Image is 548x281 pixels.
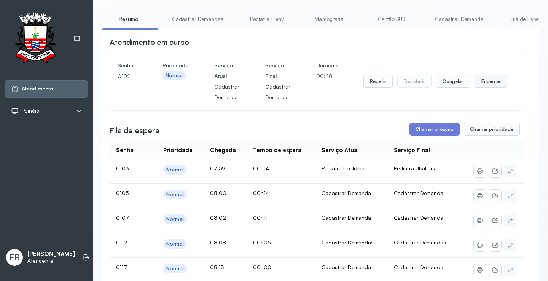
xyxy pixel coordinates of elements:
div: Normal [166,265,184,272]
a: Mamografia [303,13,356,25]
span: 08:00 [210,190,226,196]
span: 0107 [116,214,129,221]
span: 00h00 [253,264,271,270]
a: Atendimento [11,85,82,93]
div: Chegada [210,147,236,154]
h4: Serviço Final [265,60,290,81]
span: 08:13 [210,264,224,270]
h3: Fila de espera [110,125,159,136]
a: Cadastrar Demanda [427,13,491,25]
span: Pediatra Ubaldina [394,165,437,171]
span: 08:02 [210,214,226,221]
span: 08:08 [210,239,226,246]
div: Normal [166,167,184,173]
button: Chamar prioridade [464,123,520,136]
span: 0105 [116,190,129,196]
h4: Serviço Atual [214,60,239,81]
div: Cadastrar Demanda [322,264,382,271]
p: 0102 [118,71,137,81]
span: Cadastrar Demanda [394,264,443,270]
div: Normal [166,216,184,222]
a: Cartão SUS [365,13,418,25]
button: Congelar [436,75,470,88]
span: 00h11 [253,214,268,221]
div: Cadastrar Demanda [322,214,382,221]
div: Senha [116,147,134,154]
span: 0103 [116,165,129,171]
p: [PERSON_NAME] [27,251,75,258]
span: Cadastrar Demanda [394,190,443,196]
a: Resumo [102,13,155,25]
p: Cadastrar Demanda [214,81,239,103]
div: Tempo de espera [253,147,301,154]
div: Serviço Atual [322,147,359,154]
div: Cadastrar Demanda [322,190,382,197]
button: Chamar próximo [409,123,460,136]
span: 00h14 [253,165,269,171]
div: Pediatra Ubaldina [322,165,382,172]
span: 00h14 [253,190,269,196]
button: Repetir [363,75,393,88]
div: Cadastrar Demandas [322,239,382,246]
div: Normal [166,72,183,79]
p: Atendente [27,258,75,264]
h4: Prioridade [162,60,188,71]
span: 0112 [116,239,127,246]
a: Pediatra Eleny [240,13,293,25]
h4: Duração [316,60,338,71]
span: Cadastrar Demandas [394,239,446,246]
span: 00h05 [253,239,271,246]
span: 07:59 [210,165,225,171]
span: Atendimento [22,86,53,92]
div: Prioridade [163,147,193,154]
img: Logotipo do estabelecimento [8,12,63,65]
div: Normal [166,191,184,198]
div: Serviço Final [394,147,430,154]
button: Encerrar [475,75,507,88]
p: Cadastrar Demanda [265,81,290,103]
p: 00:48 [316,71,338,81]
div: Normal [166,241,184,247]
button: Transferir [397,75,432,88]
h3: Atendimento em curso [110,37,189,48]
span: 0117 [116,264,127,270]
a: Cadastrar Demandas [164,13,231,25]
span: Painéis [22,108,39,114]
span: Cadastrar Demanda [394,214,443,221]
h4: Senha [118,60,137,71]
